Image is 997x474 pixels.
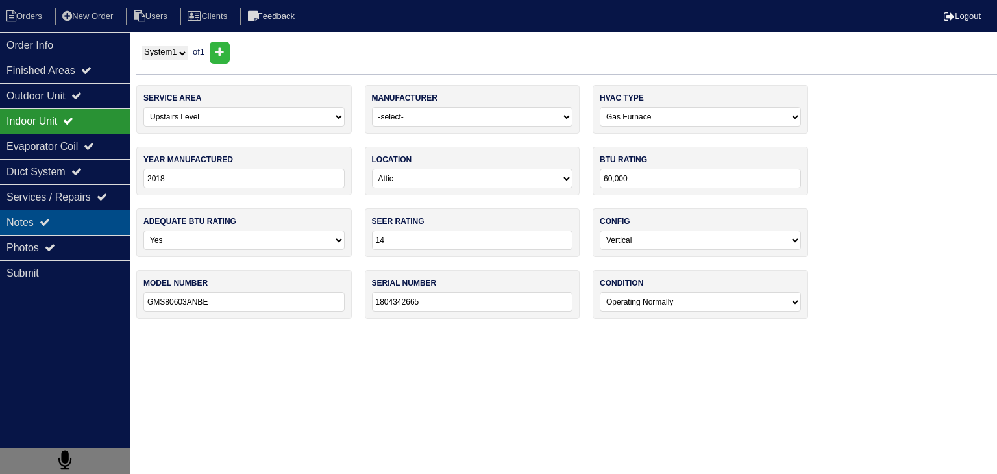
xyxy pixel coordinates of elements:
[600,154,647,166] label: btu rating
[944,11,981,21] a: Logout
[143,154,233,166] label: year manufactured
[143,277,208,289] label: model number
[55,8,123,25] li: New Order
[143,216,236,227] label: adequate btu rating
[372,216,425,227] label: seer rating
[180,11,238,21] a: Clients
[55,11,123,21] a: New Order
[136,42,997,64] div: of 1
[240,8,305,25] li: Feedback
[372,154,412,166] label: location
[126,8,178,25] li: Users
[600,216,630,227] label: config
[600,277,643,289] label: condition
[372,92,437,104] label: manufacturer
[180,8,238,25] li: Clients
[126,11,178,21] a: Users
[600,92,644,104] label: hvac type
[143,92,201,104] label: service area
[372,277,437,289] label: serial number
